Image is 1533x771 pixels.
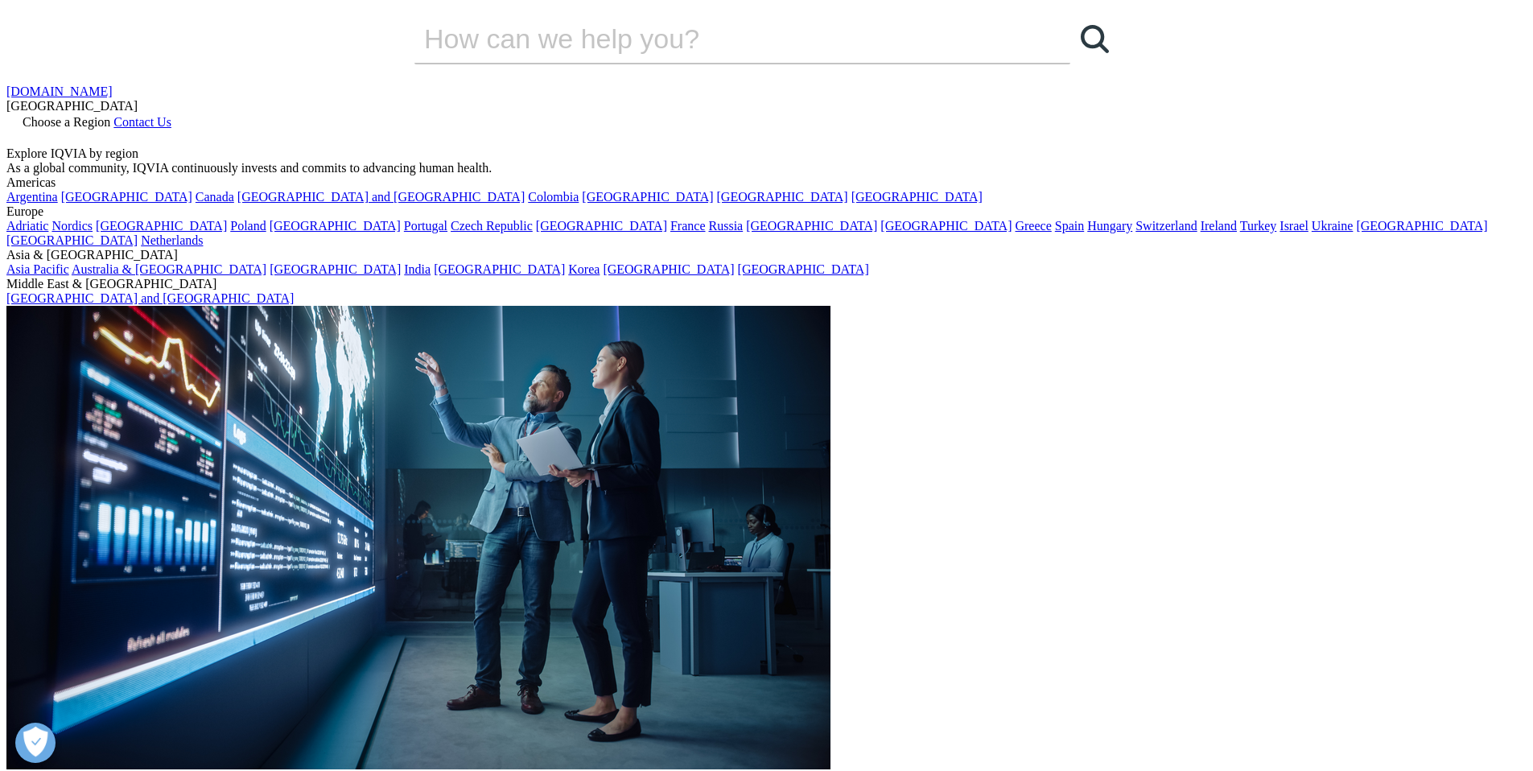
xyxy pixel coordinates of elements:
[6,262,69,276] a: Asia Pacific
[1055,219,1084,233] a: Spain
[6,175,1527,190] div: Americas
[738,262,869,276] a: [GEOGRAPHIC_DATA]
[709,219,744,233] a: Russia
[6,233,138,247] a: [GEOGRAPHIC_DATA]
[141,233,203,247] a: Netherlands
[746,219,877,233] a: [GEOGRAPHIC_DATA]
[1356,219,1487,233] a: [GEOGRAPHIC_DATA]
[414,14,1024,63] input: Search
[1070,14,1119,63] a: Search
[1135,219,1197,233] a: Switzerland
[6,161,1527,175] div: As a global community, IQVIA continuously invests and commits to advancing human health.
[670,219,706,233] a: France
[582,190,713,204] a: [GEOGRAPHIC_DATA]
[6,277,1527,291] div: Middle East & [GEOGRAPHIC_DATA]
[6,146,1527,161] div: Explore IQVIA by region
[434,262,565,276] a: [GEOGRAPHIC_DATA]
[1081,25,1109,53] svg: Search
[536,219,667,233] a: [GEOGRAPHIC_DATA]
[1201,219,1237,233] a: Ireland
[880,219,1012,233] a: [GEOGRAPHIC_DATA]
[61,190,192,204] a: [GEOGRAPHIC_DATA]
[23,115,110,129] span: Choose a Region
[6,219,48,233] a: Adriatic
[237,190,525,204] a: [GEOGRAPHIC_DATA] and [GEOGRAPHIC_DATA]
[52,219,93,233] a: Nordics
[6,248,1527,262] div: Asia & [GEOGRAPHIC_DATA]
[270,262,401,276] a: [GEOGRAPHIC_DATA]
[15,723,56,763] button: Abrir preferencias
[404,262,431,276] a: India
[603,262,734,276] a: [GEOGRAPHIC_DATA]
[96,219,227,233] a: [GEOGRAPHIC_DATA]
[1015,219,1051,233] a: Greece
[851,190,983,204] a: [GEOGRAPHIC_DATA]
[6,85,113,98] a: [DOMAIN_NAME]
[717,190,848,204] a: [GEOGRAPHIC_DATA]
[451,219,533,233] a: Czech Republic
[6,291,294,305] a: [GEOGRAPHIC_DATA] and [GEOGRAPHIC_DATA]
[270,219,401,233] a: [GEOGRAPHIC_DATA]
[6,99,1527,113] div: [GEOGRAPHIC_DATA]
[196,190,234,204] a: Canada
[1087,219,1132,233] a: Hungary
[6,190,58,204] a: Argentina
[1280,219,1308,233] a: Israel
[1312,219,1354,233] a: Ukraine
[568,262,600,276] a: Korea
[6,306,830,769] img: 2093_analyzing-data-using-big-screen-display-and-laptop.png
[1240,219,1277,233] a: Turkey
[230,219,266,233] a: Poland
[404,219,447,233] a: Portugal
[72,262,266,276] a: Australia & [GEOGRAPHIC_DATA]
[113,115,171,129] a: Contact Us
[6,204,1527,219] div: Europe
[528,190,579,204] a: Colombia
